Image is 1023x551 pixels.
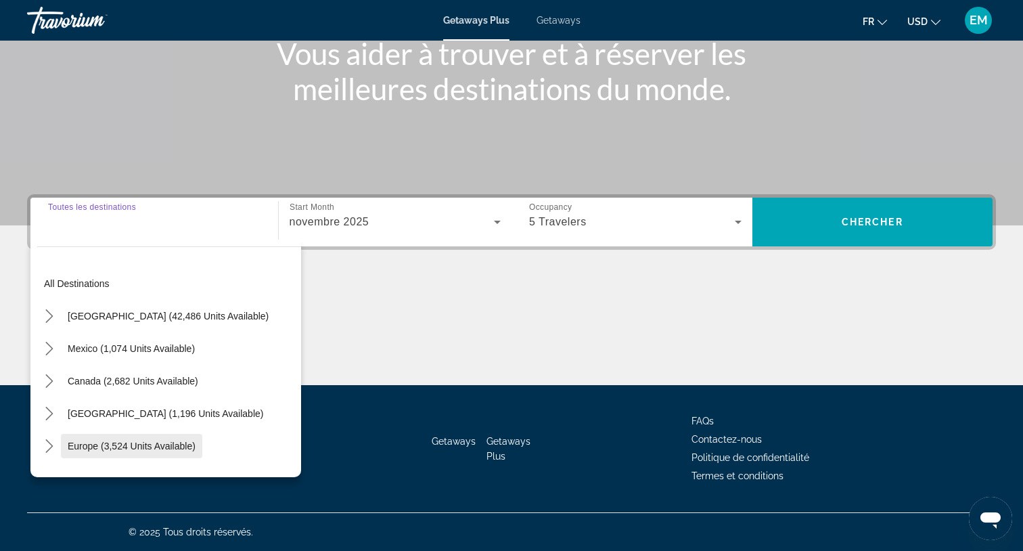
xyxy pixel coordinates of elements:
div: Search widget [30,198,993,246]
button: Toggle Canada (2,682 units available) submenu [37,370,61,393]
button: Toggle Caribbean & Atlantic Islands (1,196 units available) submenu [37,402,61,426]
button: Toggle Mexico (1,074 units available) submenu [37,337,61,361]
span: [GEOGRAPHIC_DATA] (42,486 units available) [68,311,269,322]
span: USD [907,16,928,27]
span: Occupancy [529,203,572,212]
span: Toutes les destinations [48,202,136,211]
input: Select destination [48,215,260,231]
span: novembre 2025 [290,216,369,227]
h1: Vous aider à trouver et à réserver les meilleures destinations du monde. [258,36,765,106]
iframe: Bouton de lancement de la fenêtre de messagerie [969,497,1012,540]
button: Select destination: Australia (253 units available) [61,466,201,491]
span: Canada (2,682 units available) [68,376,198,387]
a: FAQs [691,416,714,426]
span: fr [863,16,874,27]
button: User Menu [961,6,996,35]
span: Europe (3,524 units available) [68,441,196,451]
a: Termes et conditions [691,470,783,481]
button: Toggle Australia (253 units available) submenu [37,467,61,491]
span: Start Month [290,203,334,212]
a: Contactez-nous [691,434,762,445]
div: Destination options [30,240,301,477]
a: Getaways Plus [443,15,509,26]
button: Toggle United States (42,486 units available) submenu [37,305,61,328]
button: Select destination: Europe (3,524 units available) [61,434,202,458]
a: Politique de confidentialité [691,452,809,463]
button: Select destination: Caribbean & Atlantic Islands (1,196 units available) [61,401,270,426]
span: 5 Travelers [529,216,587,227]
a: Getaways [432,436,476,447]
a: Getaways [537,15,581,26]
a: Getaways Plus [486,436,530,462]
button: Change language [863,12,887,31]
span: All destinations [44,278,110,289]
span: [GEOGRAPHIC_DATA] (1,196 units available) [68,408,263,419]
button: Toggle Europe (3,524 units available) submenu [37,435,61,458]
button: Search [752,198,993,246]
a: Travorium [27,3,162,38]
span: Chercher [842,217,903,227]
button: Change currency [907,12,940,31]
button: Select destination: Canada (2,682 units available) [61,369,205,393]
span: Mexico (1,074 units available) [68,343,195,354]
button: Select destination: United States (42,486 units available) [61,304,275,328]
button: Select destination: All destinations [37,271,301,296]
span: © 2025 Tous droits réservés. [129,527,253,537]
span: EM [970,14,988,27]
button: Select destination: Mexico (1,074 units available) [61,336,202,361]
